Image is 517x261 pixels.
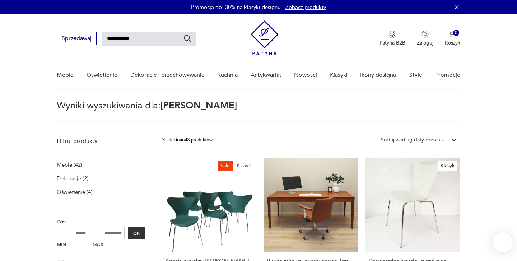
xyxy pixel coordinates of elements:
a: Dekoracje i przechowywanie [130,61,205,89]
a: Promocje [435,61,460,89]
iframe: Smartsupp widget button [493,232,513,252]
button: Zaloguj [417,31,433,46]
p: Koszyk [445,39,460,46]
a: Oświetlenie [87,61,117,89]
a: Nowości [294,61,317,89]
a: Ikony designu [360,61,396,89]
img: Patyna - sklep z meblami i dekoracjami vintage [251,20,279,55]
div: 0 [453,30,459,36]
p: Patyna B2B [379,39,405,46]
img: Ikona koszyka [449,31,456,38]
span: [PERSON_NAME] [160,99,237,112]
div: Znaleziono 48 produktów [162,136,213,144]
a: Kuchnia [217,61,238,89]
button: Patyna B2B [379,31,405,46]
a: Meble [57,61,74,89]
p: Zaloguj [417,39,433,46]
a: Antykwariat [251,61,281,89]
a: Dekoracje (2) [57,173,88,183]
p: Cena [57,218,145,226]
a: Zobacz produkty [285,4,326,11]
div: Sortuj według daty dodania [381,136,444,144]
p: Promocja do -30% na klasyki designu! [191,4,282,11]
a: Klasyki [330,61,348,89]
p: Filtruj produkty [57,137,145,145]
p: Wyniki wyszukiwania dla: [57,101,460,122]
img: Ikona medalu [389,31,396,38]
a: Oświetlenie (4) [57,187,92,197]
button: OK [128,227,145,239]
label: MIN [57,239,89,251]
img: Ikonka użytkownika [421,31,429,38]
button: Szukaj [183,34,192,43]
a: Style [409,61,422,89]
a: Meble (42) [57,160,82,170]
a: Ikona medaluPatyna B2B [379,31,405,46]
a: Sprzedawaj [57,37,97,42]
button: Sprzedawaj [57,32,97,45]
button: 0Koszyk [445,31,460,46]
label: MAX [93,239,125,251]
